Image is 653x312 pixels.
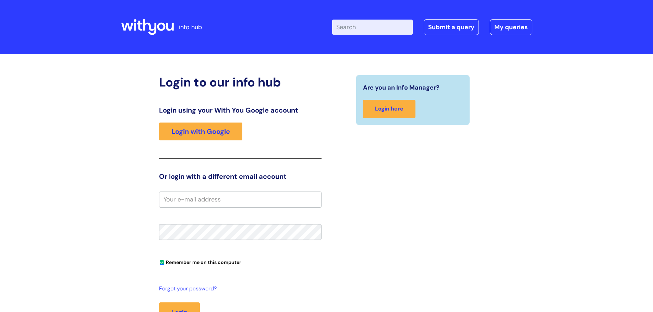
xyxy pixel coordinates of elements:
h3: Or login with a different email account [159,172,322,181]
h3: Login using your With You Google account [159,106,322,114]
a: Login with Google [159,123,242,140]
span: Are you an Info Manager? [363,82,439,93]
a: Submit a query [424,19,479,35]
h2: Login to our info hub [159,75,322,90]
a: Login here [363,100,415,118]
input: Your e-mail address [159,192,322,207]
input: Remember me on this computer [160,261,164,265]
p: info hub [179,22,202,33]
a: Forgot your password? [159,284,318,294]
a: My queries [490,19,532,35]
div: You can uncheck this option if you're logging in from a shared device [159,256,322,267]
label: Remember me on this computer [159,258,241,265]
input: Search [332,20,413,35]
